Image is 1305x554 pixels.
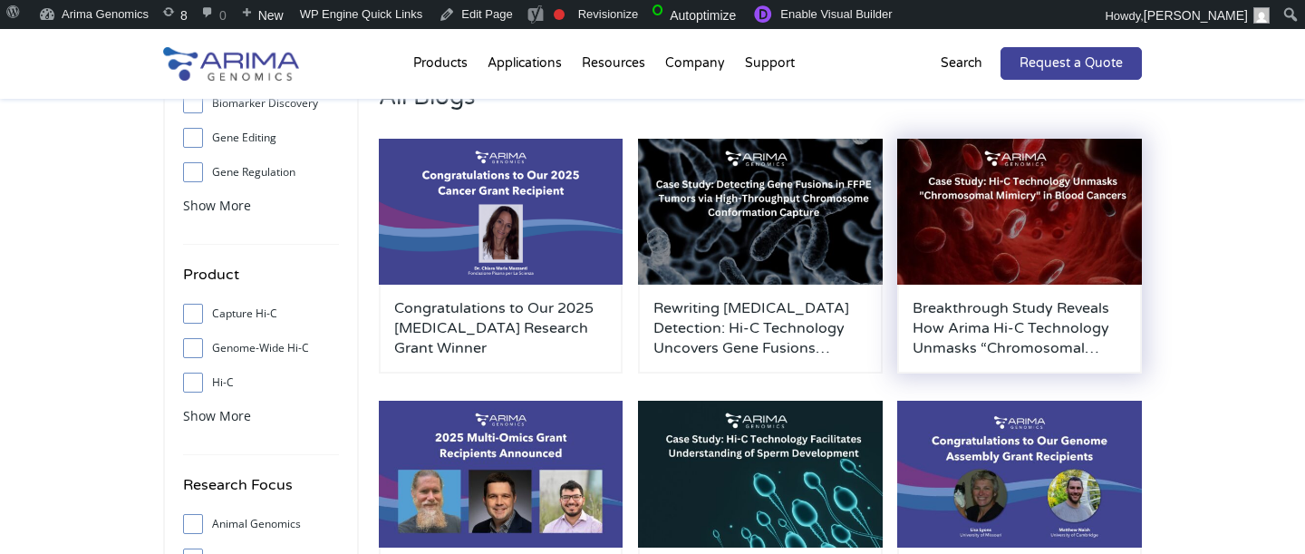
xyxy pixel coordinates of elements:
[183,300,339,327] label: Capture Hi-C
[183,90,339,117] label: Biomarker Discovery
[183,263,339,300] h4: Product
[163,47,299,81] img: Arima-Genomics-logo
[183,473,339,510] h4: Research Focus
[653,298,867,358] a: Rewriting [MEDICAL_DATA] Detection: Hi-C Technology Uncovers Gene Fusions Missed by Standard Methods
[1144,8,1248,23] span: [PERSON_NAME]
[379,139,623,286] img: genome-assembly-grant-2025-500x300.png
[638,139,883,286] img: Arima-March-Blog-Post-Banner-2-500x300.jpg
[183,335,339,362] label: Genome-Wide Hi-C
[638,401,883,548] img: Arima-March-Blog-Post-Banner-500x300.jpg
[183,124,339,151] label: Gene Editing
[941,52,982,75] p: Search
[897,401,1142,548] img: genome-assembly-grant-2025-1-500x300.jpg
[183,407,251,424] span: Show More
[379,401,623,548] img: 2025-multi-omics-grant-winners-500x300.jpg
[183,159,339,186] label: Gene Regulation
[1000,47,1142,80] a: Request a Quote
[554,9,565,20] div: Focus keyphrase not set
[379,83,1142,139] h3: All Blogs
[183,369,339,396] label: Hi-C
[913,298,1126,358] a: Breakthrough Study Reveals How Arima Hi-C Technology Unmasks “Chromosomal Mimicry” in Blood Cancers
[183,510,339,538] label: Animal Genomics
[394,298,608,358] a: Congratulations to Our 2025 [MEDICAL_DATA] Research Grant Winner
[183,197,251,214] span: Show More
[897,139,1142,286] img: Arima-March-Blog-Post-Banner-1-500x300.jpg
